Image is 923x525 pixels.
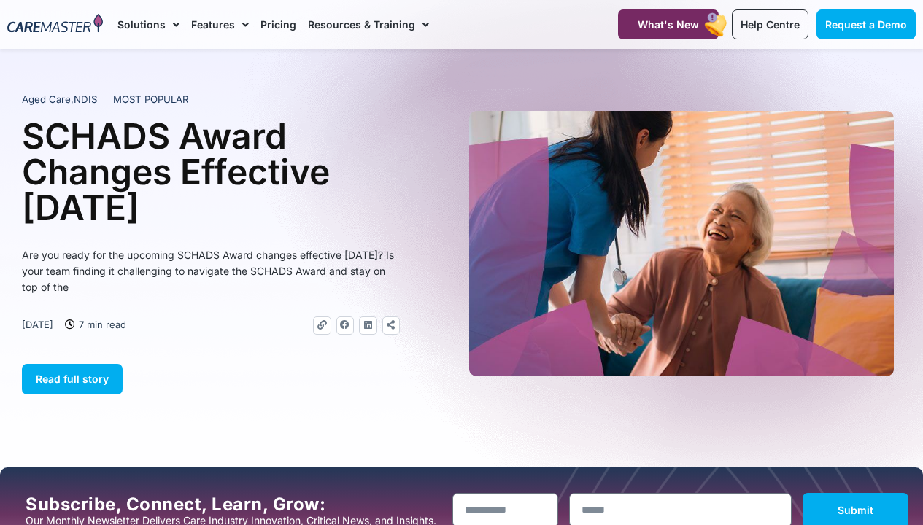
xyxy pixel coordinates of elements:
[469,111,895,376] img: A heartwarming moment where a support worker in a blue uniform, with a stethoscope draped over he...
[22,93,71,105] span: Aged Care
[22,364,123,394] a: Read full story
[618,9,719,39] a: What's New
[36,373,109,385] span: Read full story
[22,118,400,225] h1: SCHADS Award Changes Effective [DATE]
[26,494,441,515] h2: Subscribe, Connect, Learn, Grow:
[7,14,103,35] img: CareMaster Logo
[75,316,126,332] span: 7 min read
[638,18,699,31] span: What's New
[816,9,916,39] a: Request a Demo
[825,18,907,31] span: Request a Demo
[732,9,808,39] a: Help Centre
[741,18,800,31] span: Help Centre
[22,319,53,330] time: [DATE]
[22,93,97,105] span: ,
[838,504,873,516] span: Submit
[113,93,189,107] span: MOST POPULAR
[22,247,400,295] p: Are you ready for the upcoming SCHADS Award changes effective [DATE]? Is your team finding it cha...
[74,93,97,105] span: NDIS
